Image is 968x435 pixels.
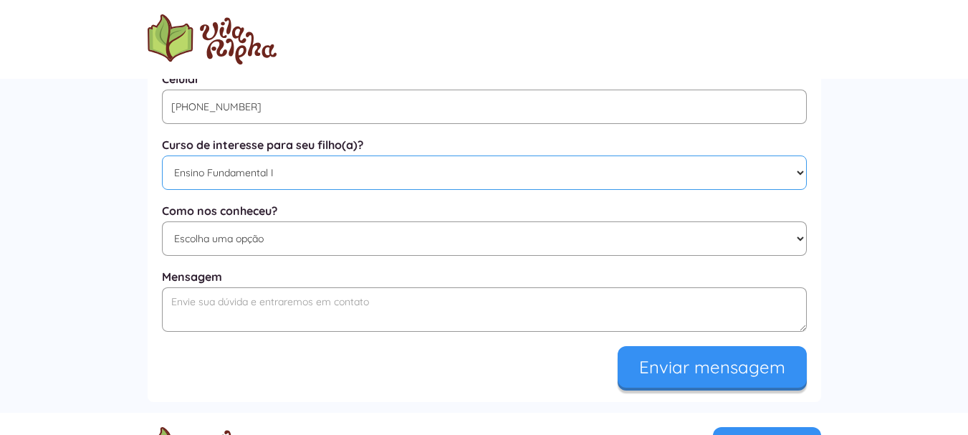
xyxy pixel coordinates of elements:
img: logo Escola Vila Alpha [148,14,277,64]
input: Enviar mensagem [618,346,807,388]
a: home [148,14,277,64]
label: Celular [162,72,807,86]
label: Como nos conheceu? [162,204,807,218]
label: Mensagem [162,270,807,284]
input: Formato: (XX) XXXXX-XXXX [162,90,807,124]
label: Curso de interesse para seu filho(a)? [162,138,807,152]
